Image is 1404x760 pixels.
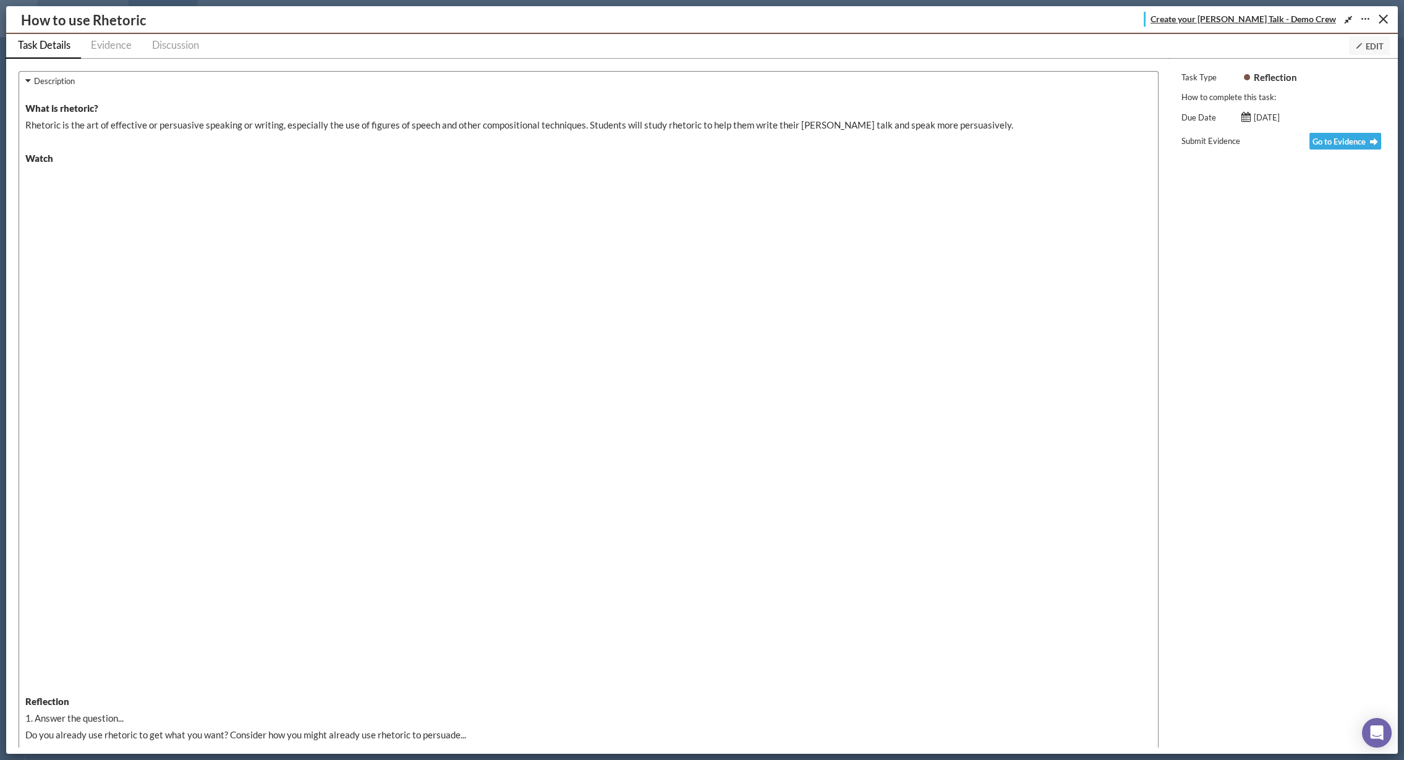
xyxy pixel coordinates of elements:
[1355,41,1384,51] span: Edit
[18,39,70,51] span: Task Details
[1320,12,1358,27] button: Expand/Shrink
[6,34,81,59] a: Task Details
[25,119,1152,135] p: Rhetoric is the art of effective or persuasive speaking or writing, especially the use of figures...
[18,11,150,30] div: How to use Rhetoric
[1309,133,1382,150] button: Go to Evidence
[1144,12,1336,27] a: Create your [PERSON_NAME] Talk - Demo Crew
[1181,113,1241,122] h6: Due Date
[34,75,75,88] label: Description
[142,34,210,57] a: Discussion
[1362,718,1392,748] div: Open Intercom Messenger
[1349,36,1390,55] button: Edit
[152,39,199,51] span: Discussion
[25,712,1152,728] p: 1. Answer the question...
[25,696,69,707] strong: Reflection
[1244,71,1381,84] div: Reflection
[25,103,98,114] strong: What is rhetoric?
[1181,135,1240,148] label: Submit Evidence
[1241,111,1280,124] div: [DATE]
[91,39,132,51] span: Evidence
[25,728,1152,745] p: Do you already use rhetoric to get what you want? Consider how you might already use rhetoric to ...
[1151,12,1336,25] span: Create your [PERSON_NAME] Talk - Demo Crew
[25,153,53,164] strong: Watch
[1374,9,1393,28] button: Close
[1181,73,1241,82] h6: Task Type
[1181,91,1276,104] label: How to complete this task:
[81,34,142,57] a: Evidence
